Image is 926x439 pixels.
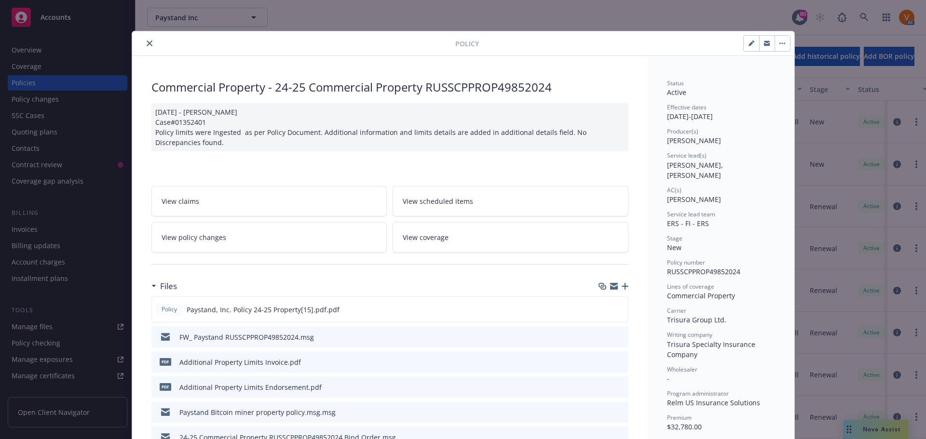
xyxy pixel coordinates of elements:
[144,38,155,49] button: close
[667,243,681,252] span: New
[667,103,707,111] span: Effective dates
[667,389,729,398] span: Program administrator
[616,332,625,342] button: preview file
[403,232,449,242] span: View coverage
[667,210,715,218] span: Service lead team
[160,383,171,390] span: pdf
[600,382,608,392] button: download file
[151,280,177,293] div: Files
[667,127,698,135] span: Producer(s)
[667,374,669,383] span: -
[616,357,625,367] button: preview file
[667,136,721,145] span: [PERSON_NAME]
[667,331,712,339] span: Writing company
[667,291,775,301] div: Commercial Property
[179,332,314,342] div: FW_ Paystand RUSSCPPROP49852024.msg
[667,88,686,97] span: Active
[600,305,608,315] button: download file
[179,382,322,392] div: Additional Property Limits Endorsement.pdf
[667,186,681,194] span: AC(s)
[667,422,702,431] span: $32,780.00
[667,103,775,121] div: [DATE] - [DATE]
[160,305,179,314] span: Policy
[151,186,387,216] a: View claims
[600,407,608,417] button: download file
[179,357,301,367] div: Additional Property Limits Invoice.pdf
[160,280,177,293] h3: Files
[162,196,199,206] span: View claims
[455,39,479,49] span: Policy
[393,222,628,253] a: View coverage
[667,413,692,422] span: Premium
[667,340,757,359] span: Trisura Specialty Insurance Company
[151,103,628,151] div: [DATE] - [PERSON_NAME] Case#01352401 Policy limits were Ingested as per Policy Document. Addition...
[667,398,760,407] span: Relm US Insurance Solutions
[403,196,473,206] span: View scheduled items
[667,258,705,266] span: Policy number
[667,315,726,324] span: Trisura Group Ltd.
[667,219,709,228] span: ERS - FI - ERS
[160,358,171,365] span: pdf
[667,365,697,373] span: Wholesaler
[151,79,628,95] div: Commercial Property - 24-25 Commercial Property RUSSCPPROP49852024
[667,160,725,180] span: [PERSON_NAME], [PERSON_NAME]
[667,234,682,242] span: Stage
[600,332,608,342] button: download file
[667,282,714,291] span: Lines of coverage
[393,186,628,216] a: View scheduled items
[616,407,625,417] button: preview file
[151,222,387,253] a: View policy changes
[615,305,624,315] button: preview file
[667,267,740,276] span: RUSSCPPROP49852024
[667,79,684,87] span: Status
[162,232,226,242] span: View policy changes
[667,151,707,160] span: Service lead(s)
[187,305,340,315] span: Paystand, Inc. Policy 24-25 Property[15].pdf.pdf
[667,306,686,315] span: Carrier
[600,357,608,367] button: download file
[667,195,721,204] span: [PERSON_NAME]
[179,407,336,417] div: Paystand Bitcoin miner property policy.msg.msg
[616,382,625,392] button: preview file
